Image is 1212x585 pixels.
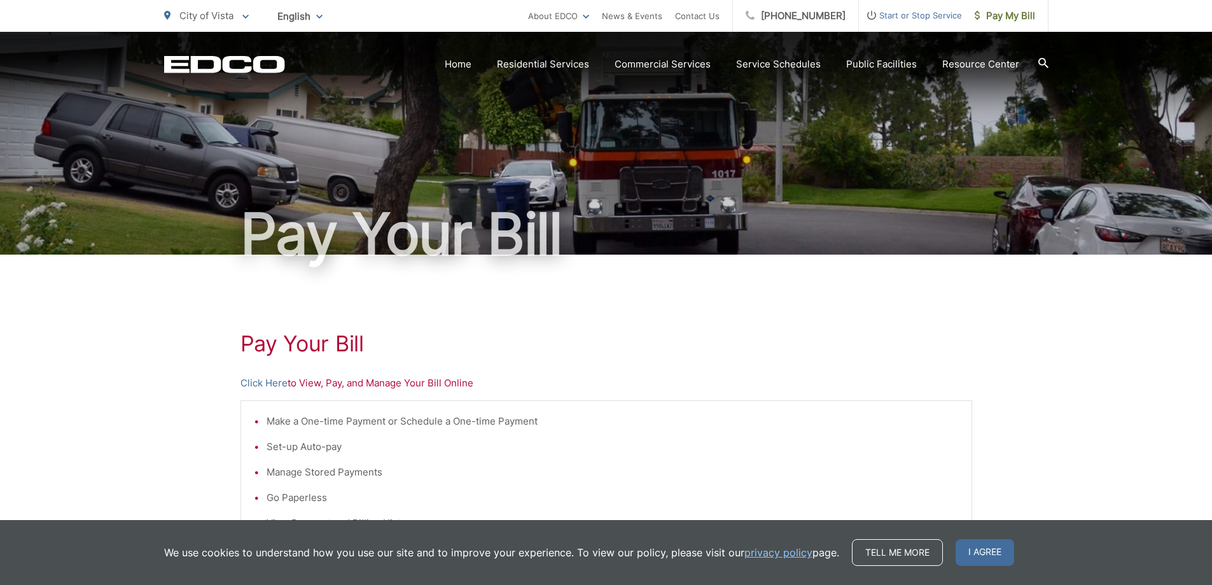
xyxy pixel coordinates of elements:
[975,8,1035,24] span: Pay My Bill
[942,57,1019,72] a: Resource Center
[164,55,285,73] a: EDCD logo. Return to the homepage.
[240,331,972,356] h1: Pay Your Bill
[267,465,959,480] li: Manage Stored Payments
[497,57,589,72] a: Residential Services
[268,5,332,27] span: English
[164,202,1048,266] h1: Pay Your Bill
[852,539,943,566] a: Tell me more
[602,8,662,24] a: News & Events
[267,516,959,531] li: View Payment and Billing History
[267,490,959,505] li: Go Paperless
[240,376,288,391] a: Click Here
[267,414,959,429] li: Make a One-time Payment or Schedule a One-time Payment
[675,8,720,24] a: Contact Us
[736,57,821,72] a: Service Schedules
[445,57,471,72] a: Home
[240,376,972,391] p: to View, Pay, and Manage Your Bill Online
[164,545,839,560] p: We use cookies to understand how you use our site and to improve your experience. To view our pol...
[267,439,959,455] li: Set-up Auto-pay
[615,57,711,72] a: Commercial Services
[956,539,1014,566] span: I agree
[846,57,917,72] a: Public Facilities
[528,8,589,24] a: About EDCO
[179,10,233,22] span: City of Vista
[744,545,812,560] a: privacy policy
